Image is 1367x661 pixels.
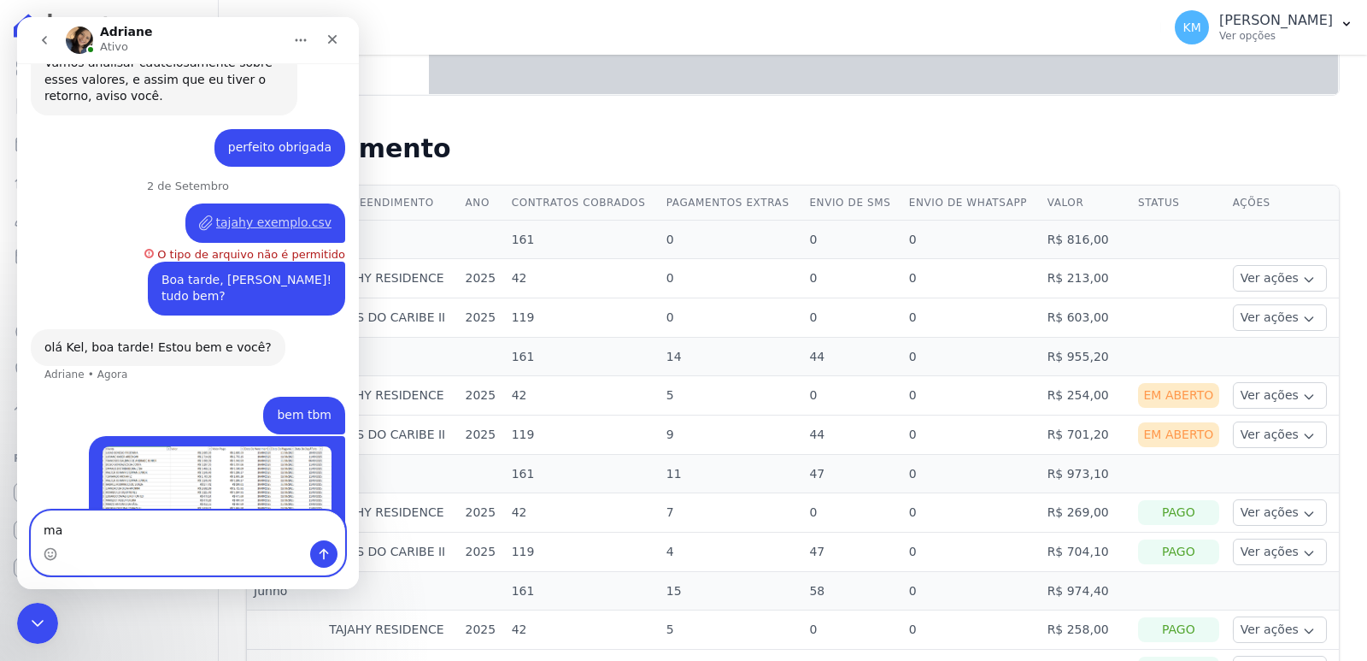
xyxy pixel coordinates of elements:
[7,51,211,86] a: Visão Geral
[260,390,314,407] div: bem tbm
[1233,617,1327,643] button: Ver ações
[322,533,458,572] td: ILHAS DO CARIBE II
[14,448,204,469] div: Plataformas
[246,380,328,417] div: bem tbm
[1182,21,1200,33] span: KM
[7,239,211,274] a: Minha Carteira
[1233,499,1327,526] button: Ver ações
[802,533,901,572] td: 47
[1041,572,1131,611] td: R$ 974,40
[505,376,660,416] td: 42
[1233,422,1327,448] button: Ver ações
[459,376,505,416] td: 2025
[14,186,328,245] div: Mensagem com falha
[14,112,328,163] div: Kerolayne diz…
[1219,12,1333,29] p: [PERSON_NAME]
[1233,539,1327,565] button: Ver ações
[246,133,1340,164] h2: Detalhamento
[660,259,803,298] td: 0
[1233,382,1327,409] button: Ver ações
[7,277,211,311] a: Transferências
[505,416,660,455] td: 119
[131,245,328,298] div: Boa tarde, [PERSON_NAME]!tudo bem?
[7,390,211,424] a: Troca de Arquivos
[14,245,328,312] div: Kerolayne diz…
[27,352,111,363] div: Adriane • Agora
[322,416,458,455] td: ILHAS DO CARIBE II
[1041,338,1131,376] td: R$ 955,20
[267,7,300,39] button: Início
[902,455,1041,493] td: 0
[14,312,268,350] div: olá Kel, boa tarde! Estou bem e você?Adriane • Agora
[14,419,328,522] div: Kerolayne diz…
[14,380,328,419] div: Kerolayne diz…
[17,603,58,644] iframe: Intercom live chat
[505,611,660,650] td: 42
[1041,221,1131,259] td: R$ 816,00
[14,163,328,186] div: 2 de Setembro
[7,127,211,161] a: Parcelas
[322,298,458,338] td: ILHAS DO CARIBE II
[505,186,660,221] th: Contratos cobrados
[802,376,901,416] td: 0
[1226,186,1339,221] th: Ações
[802,259,901,298] td: 0
[7,202,211,236] a: Clientes
[322,186,458,221] th: Empreendimento
[1161,3,1367,51] button: KM [PERSON_NAME] Ver opções
[1138,383,1219,408] div: Em Aberto
[802,186,901,221] th: Envio de SMS
[247,572,322,611] td: Junho
[802,611,901,650] td: 0
[7,475,211,510] a: Recebíveis
[144,255,314,288] div: Boa tarde, [PERSON_NAME]! tudo bem?
[660,298,803,338] td: 0
[7,164,211,198] a: Lotes
[15,494,327,523] textarea: Envie uma mensagem...
[902,611,1041,650] td: 0
[1233,304,1327,331] button: Ver ações
[1131,186,1226,221] th: Status
[505,259,660,298] td: 42
[505,533,660,572] td: 119
[660,572,803,611] td: 15
[1041,298,1131,338] td: R$ 603,00
[322,493,458,533] td: TAJAHY RESIDENCE
[902,221,1041,259] td: 0
[902,376,1041,416] td: 0
[1138,540,1219,564] div: Pago
[802,221,901,259] td: 0
[1041,493,1131,533] td: R$ 269,00
[505,221,660,259] td: 161
[1138,617,1219,642] div: Pago
[1041,455,1131,493] td: R$ 973,10
[902,186,1041,221] th: Envio de Whatsapp
[322,259,458,298] td: TAJAHY RESIDENCE
[505,338,660,376] td: 161
[27,38,267,88] div: Vamos analisar cautelosamente sobre esses valores, e assim que eu tiver o retorno, aviso você.
[660,338,803,376] td: 14
[140,232,328,243] div: O tipo de arquivo não é permitido
[660,533,803,572] td: 4
[802,298,901,338] td: 0
[7,89,211,123] a: Contratos
[459,611,505,650] td: 2025
[1041,416,1131,455] td: R$ 701,20
[802,455,901,493] td: 47
[660,221,803,259] td: 0
[322,611,458,650] td: TAJAHY RESIDENCE
[459,298,505,338] td: 2025
[7,352,211,387] a: Negativação
[505,572,660,611] td: 161
[459,493,505,533] td: 2025
[902,572,1041,611] td: 0
[293,523,320,551] button: Enviar uma mensagem
[197,112,328,150] div: perfeito obrigada
[1138,422,1219,447] div: Em Aberto
[660,376,803,416] td: 5
[660,416,803,455] td: 9
[660,611,803,650] td: 5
